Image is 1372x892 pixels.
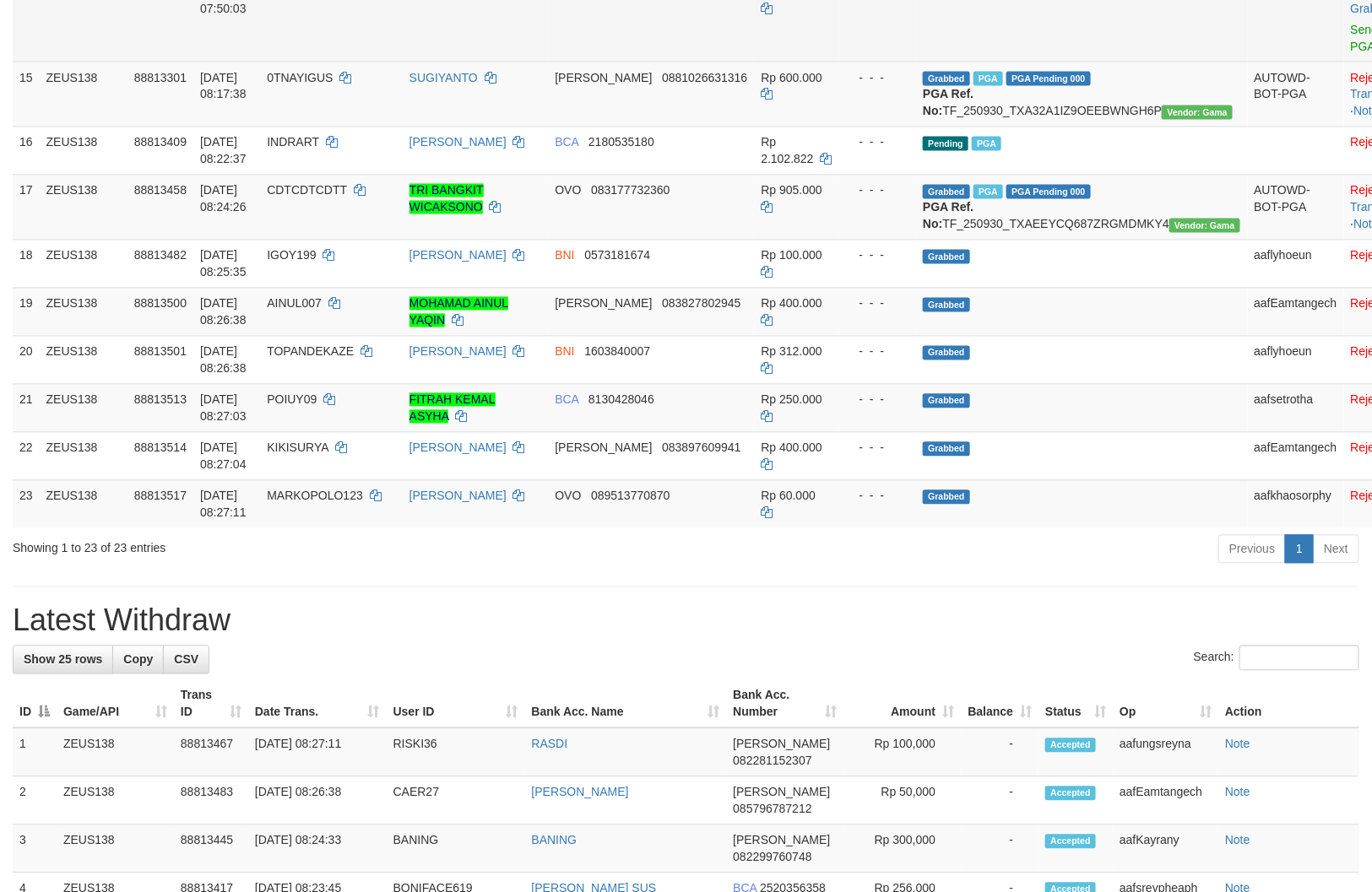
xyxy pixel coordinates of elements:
[200,441,247,472] span: [DATE] 08:27:04
[387,825,525,873] td: BANING
[409,393,496,424] a: FITRAH KEMAL ASYHA
[267,393,317,407] span: POIUY09
[584,249,650,262] span: Copy 0573181674 to clipboard
[846,69,910,86] div: - - -
[761,489,816,503] span: Rp 60.000
[267,297,322,311] span: AINUL007
[174,825,248,873] td: 88813445
[267,184,347,197] span: CDTCDTCDTT
[134,297,187,311] span: 88813500
[961,825,1038,873] td: -
[961,728,1038,777] td: -
[1113,825,1218,873] td: aafKayrany
[1194,646,1359,671] label: Search:
[174,777,248,825] td: 88813483
[13,825,57,873] td: 3
[761,297,822,311] span: Rp 400.000
[532,786,629,799] a: [PERSON_NAME]
[1285,535,1314,564] a: 1
[134,345,187,359] span: 88813501
[13,533,559,557] div: Showing 1 to 23 of 23 entries
[525,680,727,728] th: Bank Acc. Name: activate to sort column ascending
[588,393,654,407] span: Copy 8130428046 to clipboard
[174,653,198,667] span: CSV
[40,288,127,336] td: ZEUS138
[555,71,652,84] span: [PERSON_NAME]
[846,440,910,457] div: - - -
[409,489,507,503] a: [PERSON_NAME]
[13,777,57,825] td: 2
[846,134,910,151] div: - - -
[973,72,1003,86] span: Marked by aafsreyleap
[409,184,484,214] a: TRI BANGKIT WICAKSONO
[843,680,961,728] th: Amount: activate to sort column ascending
[1248,432,1344,480] td: aafEamtangech
[726,680,843,728] th: Bank Acc. Number: activate to sort column ascending
[267,489,363,503] span: MARKOPOLO123
[555,441,652,455] span: [PERSON_NAME]
[13,336,40,384] td: 20
[733,851,811,864] span: Copy 082299760748 to clipboard
[761,393,822,407] span: Rp 250.000
[662,297,740,311] span: Copy 083827802945 to clipboard
[40,127,127,175] td: ZEUS138
[584,345,650,359] span: Copy 1603840007 to clipboard
[13,480,40,528] td: 23
[555,136,578,149] span: BCA
[923,185,970,199] span: Grabbed
[846,182,910,199] div: - - -
[733,754,811,768] span: Copy 082281152307 to clipboard
[409,345,507,359] a: [PERSON_NAME]
[761,441,822,455] span: Rp 400.000
[733,803,811,816] span: Copy 085796787212 to clipboard
[555,393,578,407] span: BCA
[13,432,40,480] td: 22
[972,137,1001,151] span: Marked by aafsreyleap
[1038,680,1113,728] th: Status: activate to sort column ascending
[923,72,970,86] span: Grabbed
[200,297,247,327] span: [DATE] 08:26:38
[163,646,209,674] a: CSV
[1045,738,1096,753] span: Accepted
[923,137,968,151] span: Pending
[923,490,970,505] span: Grabbed
[13,175,40,240] td: 17
[555,297,652,311] span: [PERSON_NAME]
[1045,787,1096,801] span: Accepted
[409,249,507,262] a: [PERSON_NAME]
[248,680,387,728] th: Date Trans.: activate to sort column ascending
[1248,384,1344,432] td: aafsetrotha
[1225,738,1250,751] a: Note
[532,834,578,847] a: BANING
[555,249,574,262] span: BNI
[40,175,127,240] td: ZEUS138
[761,136,813,166] span: Rp 2.102.822
[761,345,822,359] span: Rp 312.000
[591,489,670,503] span: Copy 089513770870 to clipboard
[134,184,187,197] span: 88813458
[588,136,654,149] span: Copy 2180535180 to clipboard
[40,432,127,480] td: ZEUS138
[13,127,40,175] td: 16
[40,62,127,127] td: ZEUS138
[1218,680,1359,728] th: Action
[733,834,830,847] span: [PERSON_NAME]
[409,441,507,455] a: [PERSON_NAME]
[123,653,153,667] span: Copy
[200,345,247,376] span: [DATE] 08:26:38
[1006,185,1091,199] span: PGA Pending
[1248,175,1344,240] td: AUTOWD-BOT-PGA
[409,297,508,327] a: MOHAMAD AINUL YAQIN
[973,185,1003,199] span: Marked by aafsreyleap
[1313,535,1359,564] a: Next
[916,175,1247,240] td: TF_250930_TXAEEYCQ687ZRGMDMKY4
[662,441,740,455] span: Copy 083897609941 to clipboard
[1225,786,1250,799] a: Note
[387,777,525,825] td: CAER27
[1239,646,1359,671] input: Search:
[134,136,187,149] span: 88813409
[923,201,973,231] b: PGA Ref. No:
[923,250,970,264] span: Grabbed
[200,71,247,101] span: [DATE] 08:17:38
[57,728,174,777] td: ZEUS138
